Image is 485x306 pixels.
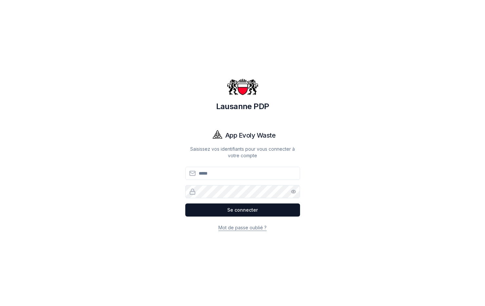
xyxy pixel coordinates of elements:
img: Lausanne PDP Logo [227,71,258,103]
h1: App Evoly Waste [225,131,276,140]
p: Saisissez vos identifiants pour vous connecter à votre compte [185,146,300,159]
img: Evoly Logo [210,127,225,143]
a: Mot de passe oublié ? [218,225,267,230]
button: Se connecter [185,203,300,217]
h1: Lausanne PDP [185,101,300,112]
